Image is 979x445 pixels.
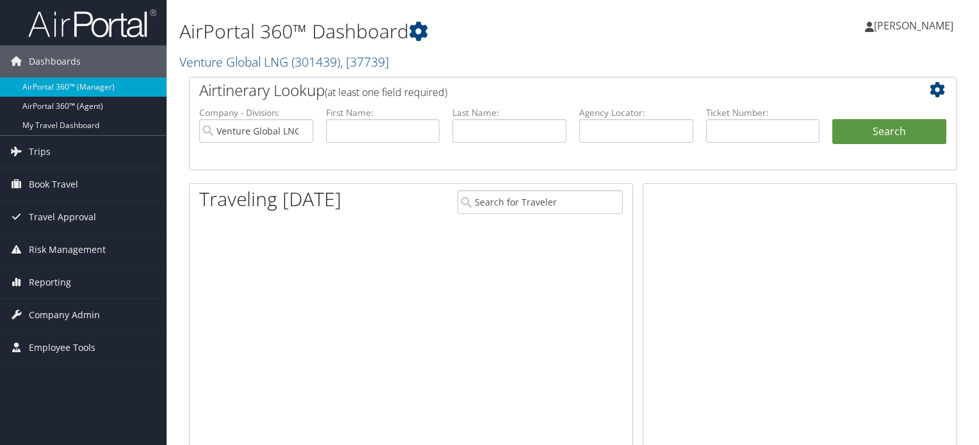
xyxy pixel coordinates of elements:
[292,53,340,70] span: ( 301439 )
[29,332,95,364] span: Employee Tools
[29,45,81,77] span: Dashboards
[199,186,341,213] h1: Traveling [DATE]
[865,6,966,45] a: [PERSON_NAME]
[29,299,100,331] span: Company Admin
[326,106,440,119] label: First Name:
[874,19,953,33] span: [PERSON_NAME]
[29,266,71,298] span: Reporting
[29,234,106,266] span: Risk Management
[28,8,156,38] img: airportal-logo.png
[340,53,389,70] span: , [ 37739 ]
[199,106,313,119] label: Company - Division:
[457,190,623,214] input: Search for Traveler
[29,136,51,168] span: Trips
[452,106,566,119] label: Last Name:
[29,201,96,233] span: Travel Approval
[832,119,946,145] button: Search
[179,53,389,70] a: Venture Global LNG
[29,168,78,200] span: Book Travel
[325,85,447,99] span: (at least one field required)
[706,106,820,119] label: Ticket Number:
[179,18,704,45] h1: AirPortal 360™ Dashboard
[579,106,693,119] label: Agency Locator:
[199,79,882,101] h2: Airtinerary Lookup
